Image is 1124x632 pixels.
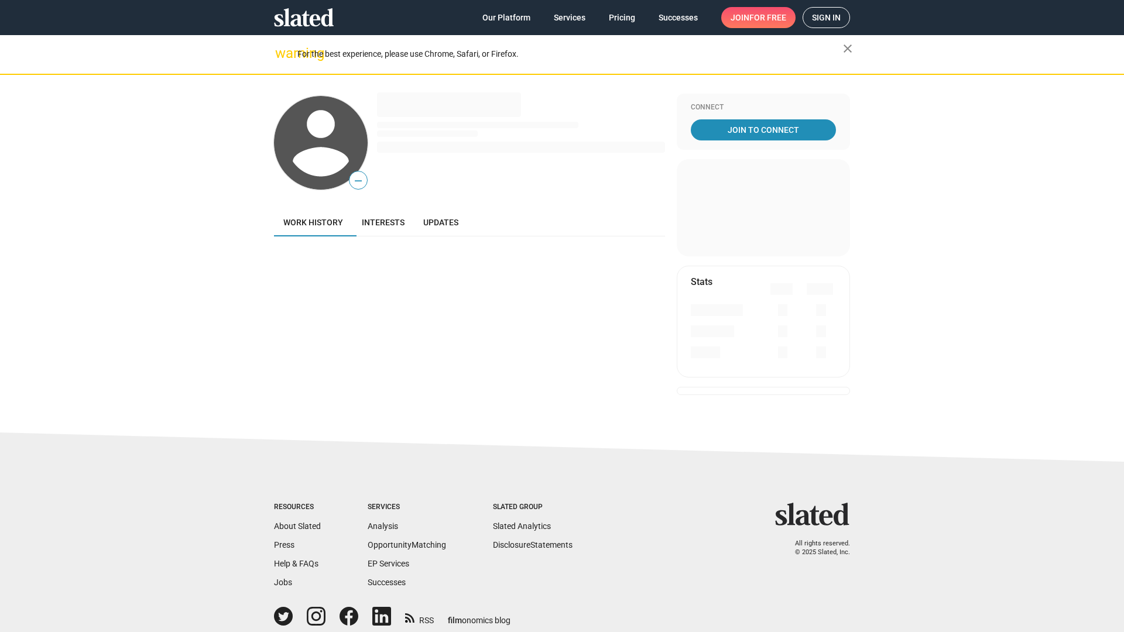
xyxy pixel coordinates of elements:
a: Help & FAQs [274,559,318,568]
a: Slated Analytics [493,521,551,531]
a: Successes [649,7,707,28]
a: About Slated [274,521,321,531]
a: EP Services [368,559,409,568]
a: Updates [414,208,468,236]
span: Our Platform [482,7,530,28]
span: Pricing [609,7,635,28]
a: Pricing [599,7,645,28]
span: — [349,173,367,188]
a: Join To Connect [691,119,836,140]
span: for free [749,7,786,28]
mat-icon: warning [275,46,289,60]
a: Services [544,7,595,28]
a: Work history [274,208,352,236]
span: Services [554,7,585,28]
a: OpportunityMatching [368,540,446,549]
a: Jobs [274,578,292,587]
div: Resources [274,503,321,512]
a: Successes [368,578,406,587]
p: All rights reserved. © 2025 Slated, Inc. [783,540,850,557]
span: film [448,616,462,625]
a: Analysis [368,521,398,531]
a: Press [274,540,294,549]
mat-icon: close [841,42,855,56]
a: Sign in [803,7,850,28]
div: Connect [691,103,836,112]
a: Interests [352,208,414,236]
span: Updates [423,218,458,227]
mat-card-title: Stats [691,276,712,288]
a: filmonomics blog [448,606,510,626]
div: Services [368,503,446,512]
span: Interests [362,218,405,227]
span: Join [731,7,786,28]
a: RSS [405,608,434,626]
span: Successes [659,7,698,28]
span: Sign in [812,8,841,28]
span: Work history [283,218,343,227]
span: Join To Connect [693,119,834,140]
a: Joinfor free [721,7,796,28]
a: Our Platform [473,7,540,28]
div: For the best experience, please use Chrome, Safari, or Firefox. [297,46,843,62]
div: Slated Group [493,503,573,512]
a: DisclosureStatements [493,540,573,549]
